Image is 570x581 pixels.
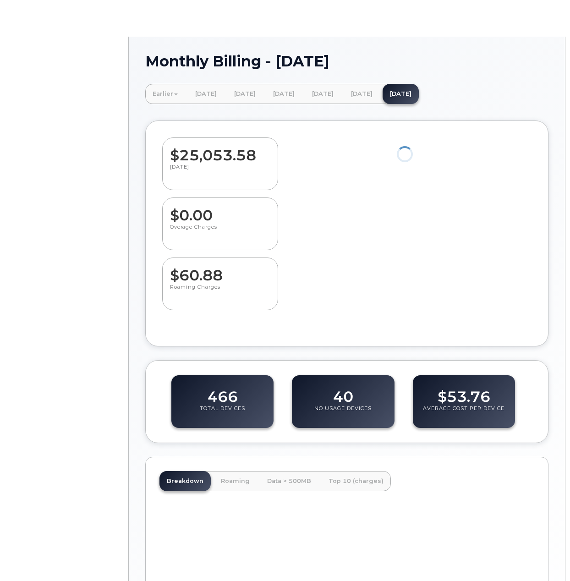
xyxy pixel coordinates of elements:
h1: Monthly Billing - [DATE] [145,53,548,69]
p: Roaming Charges [170,284,270,300]
p: Overage Charges [170,224,270,240]
a: [DATE] [188,84,224,104]
p: [DATE] [170,164,270,180]
a: Roaming [214,471,257,491]
a: Earlier [145,84,185,104]
p: No Usage Devices [314,405,372,422]
dd: 40 [333,379,353,405]
dd: $0.00 [170,198,270,224]
a: Top 10 (charges) [321,471,391,491]
a: [DATE] [305,84,341,104]
dd: $53.76 [438,379,490,405]
p: Total Devices [200,405,245,422]
dd: $60.88 [170,258,270,284]
a: Data > 500MB [260,471,318,491]
a: [DATE] [344,84,380,104]
dd: 466 [208,379,238,405]
a: [DATE] [227,84,263,104]
a: Breakdown [159,471,211,491]
p: Average Cost Per Device [423,405,504,422]
a: [DATE] [266,84,302,104]
dd: $25,053.58 [170,138,270,164]
a: [DATE] [383,84,419,104]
